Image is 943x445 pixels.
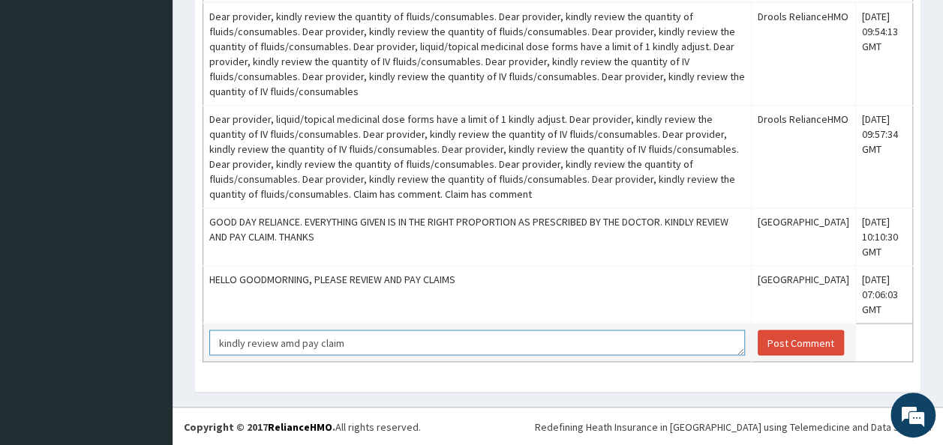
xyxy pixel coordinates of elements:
[203,266,752,324] td: HELLO GOODMORNING, PLEASE REVIEW AND PAY CLAIMS
[87,130,207,281] span: We're online!
[173,407,943,445] footer: All rights reserved.
[184,420,335,433] strong: Copyright © 2017 .
[856,208,913,266] td: [DATE] 10:10:30 GMT
[78,84,252,103] div: Chat with us now
[209,330,745,355] textarea: kindly review amd pay claim
[268,420,332,433] a: RelianceHMO
[856,2,913,106] td: [DATE] 09:54:13 GMT
[856,106,913,208] td: [DATE] 09:57:34 GMT
[752,208,856,266] td: [GEOGRAPHIC_DATA]
[752,266,856,324] td: [GEOGRAPHIC_DATA]
[203,208,752,266] td: GOOD DAY RELIANCE. EVERYTHING GIVEN IS IN THE RIGHT PROPORTION AS PRESCRIBED BY THE DOCTOR. KINDL...
[203,2,752,106] td: Dear provider, kindly review the quantity of fluids/consumables. Dear provider, kindly review the...
[203,106,752,208] td: Dear provider, liquid/topical medicinal dose forms have a limit of 1 kindly adjust. Dear provider...
[535,419,932,434] div: Redefining Heath Insurance in [GEOGRAPHIC_DATA] using Telemedicine and Data Science!
[856,266,913,324] td: [DATE] 07:06:03 GMT
[246,7,282,43] div: Minimize live chat window
[752,2,856,106] td: Drools RelianceHMO
[8,291,286,343] textarea: Type your message and hit 'Enter'
[758,330,844,355] button: Post Comment
[752,106,856,208] td: Drools RelianceHMO
[28,75,61,112] img: d_794563401_company_1708531726252_794563401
